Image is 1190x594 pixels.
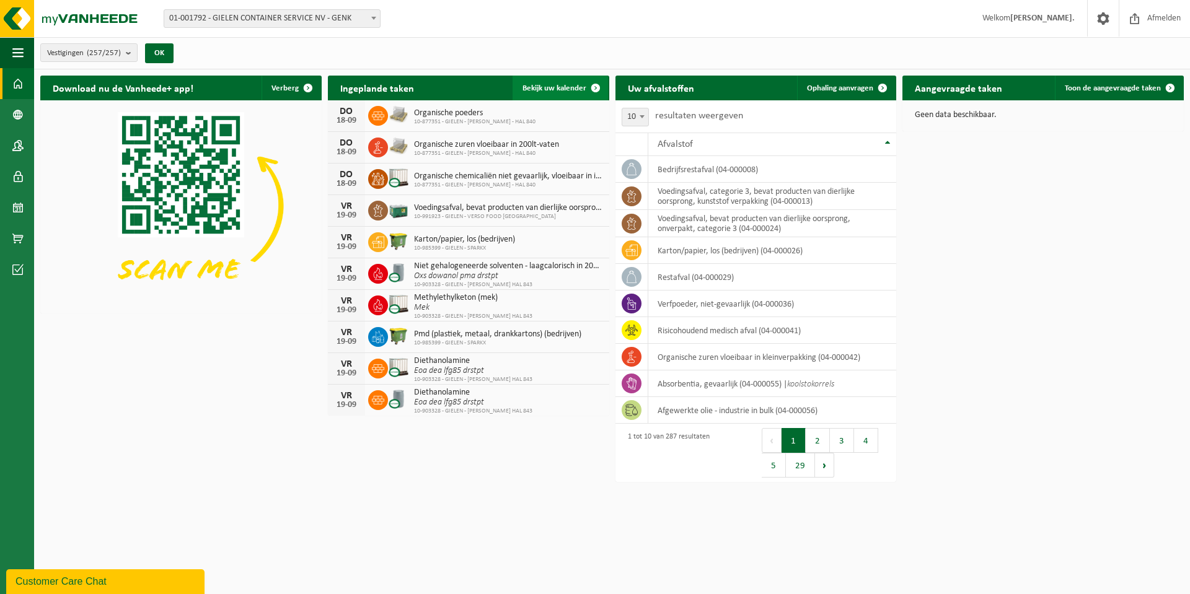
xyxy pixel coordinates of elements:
div: 19-09 [334,369,359,378]
img: PB-IC-CU [388,294,409,315]
button: Verberg [262,76,320,100]
button: 4 [854,428,878,453]
i: koolstokorrels [787,380,834,389]
a: Toon de aangevraagde taken [1055,76,1183,100]
img: LP-PA-00000-WDN-11 [388,104,409,125]
div: 19-09 [334,401,359,409]
span: 10-877351 - GIELEN - [PERSON_NAME] - HAL 840 [414,118,535,126]
span: Niet gehalogeneerde solventen - laagcalorisch in 200lt-vat [414,261,603,271]
span: Karton/papier, los (bedrijven) [414,235,515,245]
i: Eoa dea lfg85 drstpt [414,366,484,375]
a: Bekijk uw kalender [513,76,608,100]
button: 29 [786,453,815,478]
span: 10-903328 - GIELEN - [PERSON_NAME] HAL 843 [414,281,603,289]
div: VR [334,328,359,338]
h2: Uw afvalstoffen [615,76,707,100]
div: 19-09 [334,274,359,283]
div: 18-09 [334,180,359,188]
span: 10 [622,108,649,126]
button: Previous [762,428,782,453]
td: afgewerkte olie - industrie in bulk (04-000056) [648,397,897,424]
h2: Ingeplande taken [328,76,426,100]
td: karton/papier, los (bedrijven) (04-000026) [648,237,897,264]
img: LP-LD-00200-CU [388,388,409,409]
strong: [PERSON_NAME]. [1010,14,1075,23]
img: PB-LB-0680-HPE-GN-01 [388,199,409,220]
div: 19-09 [334,338,359,346]
button: Next [815,453,834,478]
div: VR [334,264,359,274]
span: 01-001792 - GIELEN CONTAINER SERVICE NV - GENK [164,10,380,27]
span: 10-991923 - GIELEN - VERSO FOOD [GEOGRAPHIC_DATA] [414,213,603,221]
span: 10-903328 - GIELEN - [PERSON_NAME] HAL 843 [414,408,532,415]
img: LP-LD-00200-CU [388,262,409,283]
div: 19-09 [334,306,359,315]
i: Mek [414,303,430,312]
span: Pmd (plastiek, metaal, drankkartons) (bedrijven) [414,330,581,339]
i: Eoa dea lfg85 drstpt [414,398,484,407]
div: DO [334,138,359,148]
a: Ophaling aanvragen [797,76,895,100]
span: Ophaling aanvragen [807,84,873,92]
div: VR [334,391,359,401]
img: WB-1100-HPE-GN-50 [388,325,409,346]
img: LP-PA-00000-WDN-11 [388,136,409,157]
span: Organische zuren vloeibaar in 200lt-vaten [414,140,559,150]
span: Verberg [271,84,299,92]
span: Diethanolamine [414,356,532,366]
td: risicohoudend medisch afval (04-000041) [648,317,897,344]
td: verfpoeder, niet-gevaarlijk (04-000036) [648,290,897,317]
span: Diethanolamine [414,388,532,398]
label: resultaten weergeven [655,111,743,121]
span: Voedingsafval, bevat producten van dierlijke oorsprong, onverpakt, categorie 3 [414,203,603,213]
iframe: chat widget [6,567,207,594]
span: 10-903328 - GIELEN - [PERSON_NAME] HAL 843 [414,376,532,383]
span: Organische poeders [414,108,535,118]
p: Geen data beschikbaar. [915,111,1171,120]
h2: Aangevraagde taken [902,76,1015,100]
td: voedingsafval, bevat producten van dierlijke oorsprong, onverpakt, categorie 3 (04-000024) [648,210,897,237]
span: 10-985399 - GIELEN - SPARKX [414,245,515,252]
div: 19-09 [334,211,359,220]
div: 1 tot 10 van 287 resultaten [622,427,710,479]
div: DO [334,170,359,180]
div: VR [334,233,359,243]
button: 5 [762,453,786,478]
td: restafval (04-000029) [648,264,897,290]
span: Toon de aangevraagde taken [1065,84,1161,92]
span: 10-985399 - GIELEN - SPARKX [414,339,581,347]
span: 10-877351 - GIELEN - [PERSON_NAME] - HAL 840 [414,181,603,189]
span: Afvalstof [658,139,693,149]
button: 2 [806,428,830,453]
span: Organische chemicaliën niet gevaarlijk, vloeibaar in ibc [414,172,603,181]
span: 01-001792 - GIELEN CONTAINER SERVICE NV - GENK [164,9,381,28]
button: OK [145,43,174,63]
span: 10 [622,108,648,126]
div: 18-09 [334,148,359,157]
span: Bekijk uw kalender [522,84,586,92]
span: 10-877351 - GIELEN - [PERSON_NAME] - HAL 840 [414,150,559,157]
i: Oxs dowanol pma drstpt [414,271,498,281]
img: WB-1100-HPE-GN-50 [388,230,409,251]
img: PB-IC-CU [388,357,409,378]
img: PB-IC-CU [388,167,409,188]
td: organische zuren vloeibaar in kleinverpakking (04-000042) [648,344,897,370]
div: DO [334,107,359,116]
button: 3 [830,428,854,453]
td: absorbentia, gevaarlijk (04-000055) | [648,370,897,397]
button: 1 [782,428,806,453]
img: Download de VHEPlus App [40,100,322,311]
div: VR [334,296,359,306]
div: VR [334,359,359,369]
span: 10-903328 - GIELEN - [PERSON_NAME] HAL 843 [414,313,532,320]
h2: Download nu de Vanheede+ app! [40,76,206,100]
button: Vestigingen(257/257) [40,43,138,62]
div: 19-09 [334,243,359,251]
td: bedrijfsrestafval (04-000008) [648,156,897,183]
span: Vestigingen [47,44,121,63]
td: voedingsafval, categorie 3, bevat producten van dierlijke oorsprong, kunststof verpakking (04-000... [648,183,897,210]
div: 18-09 [334,116,359,125]
span: Methylethylketon (mek) [414,293,532,303]
count: (257/257) [87,49,121,57]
